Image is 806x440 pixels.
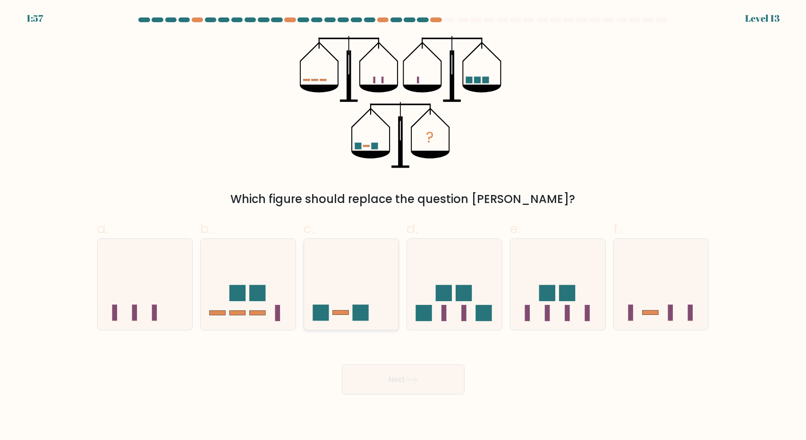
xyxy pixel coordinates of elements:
button: Next [342,364,465,395]
span: c. [304,220,314,238]
div: Which figure should replace the question [PERSON_NAME]? [103,191,704,208]
span: e. [510,220,520,238]
span: b. [200,220,212,238]
span: f. [613,220,620,238]
span: a. [97,220,109,238]
span: d. [407,220,418,238]
div: Level 13 [745,11,780,25]
div: 1:57 [26,11,43,25]
tspan: ? [426,127,434,148]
